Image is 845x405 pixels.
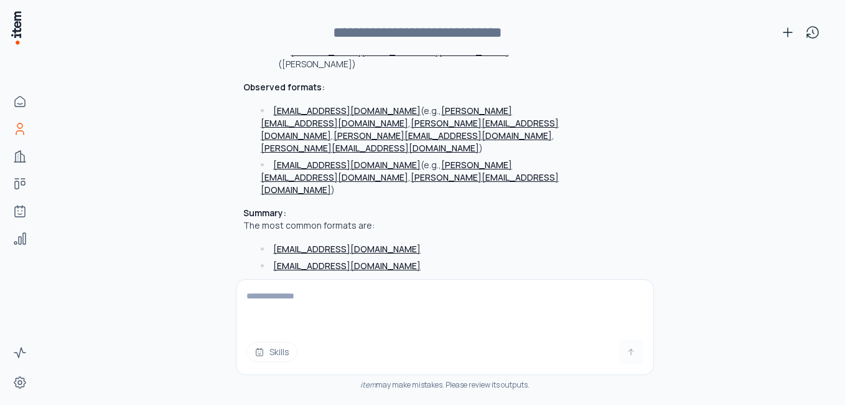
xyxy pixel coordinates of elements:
a: Activity [7,340,32,365]
a: Analytics [7,226,32,251]
a: [PERSON_NAME][EMAIL_ADDRESS][DOMAIN_NAME] [334,130,552,141]
a: [EMAIL_ADDRESS][DOMAIN_NAME] [273,105,421,117]
button: View history [800,20,825,45]
a: Deals [7,171,32,196]
strong: Summary: [243,207,286,219]
div: may make mistakes. Please review its outputs. [236,380,654,390]
a: Settings [7,370,32,395]
a: [PERSON_NAME][EMAIL_ADDRESS][DOMAIN_NAME] [261,105,512,129]
a: [PERSON_NAME][EMAIL_ADDRESS][DOMAIN_NAME] [261,117,559,141]
button: Skills [246,342,297,362]
strong: Observed formats: [243,81,325,93]
p: The most common formats are: [243,207,579,232]
a: Companies [7,144,32,169]
img: Item Brain Logo [10,10,22,45]
li: (e.g., , , , ) [258,105,579,155]
a: [EMAIL_ADDRESS][DOMAIN_NAME] [273,159,421,171]
a: [EMAIL_ADDRESS][DOMAIN_NAME] [273,260,421,272]
a: Home [7,89,32,114]
a: [PERSON_NAME][EMAIL_ADDRESS][DOMAIN_NAME] [261,142,479,154]
li: ([PERSON_NAME]) [275,45,579,70]
a: [PERSON_NAME][EMAIL_ADDRESS][DOMAIN_NAME] [261,171,559,196]
a: [PERSON_NAME][EMAIL_ADDRESS][DOMAIN_NAME] [261,159,512,183]
a: [PERSON_NAME][EMAIL_ADDRESS][DOMAIN_NAME] [291,45,509,57]
li: (e.g., , ) [258,159,579,196]
button: New conversation [775,20,800,45]
a: People [7,117,32,141]
i: item [360,379,376,390]
a: [EMAIL_ADDRESS][DOMAIN_NAME] [273,243,421,255]
a: Agents [7,199,32,224]
span: Skills [269,346,289,358]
